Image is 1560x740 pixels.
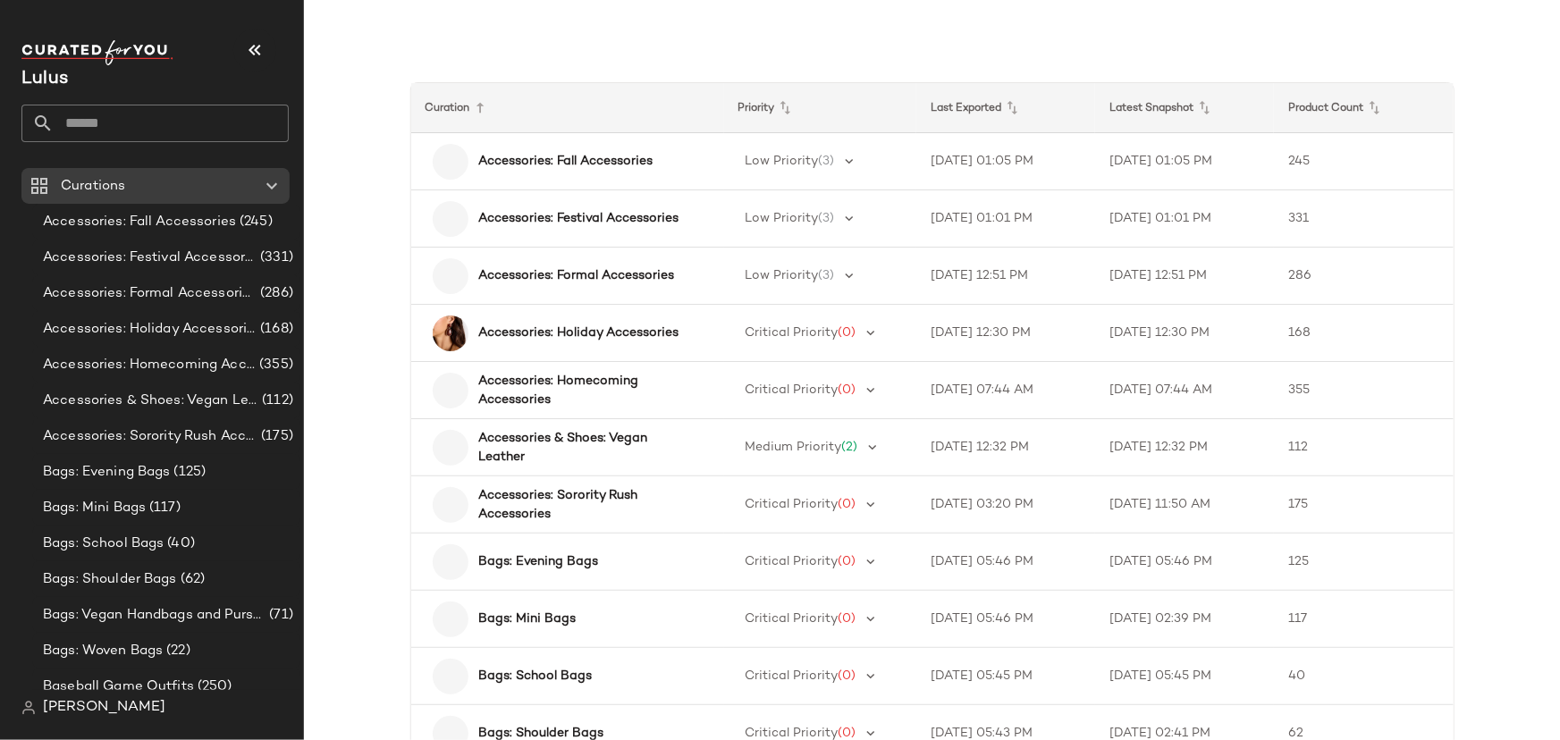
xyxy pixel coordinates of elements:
td: [DATE] 01:01 PM [916,190,1095,248]
td: [DATE] 01:01 PM [1095,190,1274,248]
span: Critical Priority [746,727,839,740]
span: Low Priority [746,155,819,168]
td: [DATE] 05:46 PM [1095,534,1274,591]
td: 168 [1274,305,1453,362]
td: [DATE] 12:30 PM [1095,305,1274,362]
span: Critical Priority [746,669,839,683]
th: Priority [724,83,917,133]
img: svg%3e [21,701,36,715]
span: Critical Priority [746,498,839,511]
span: (22) [163,641,190,661]
b: Accessories: Holiday Accessories [479,324,679,342]
span: Bags: Vegan Handbags and Purses [43,605,266,626]
td: [DATE] 07:44 AM [1095,362,1274,419]
b: Bags: Mini Bags [479,610,577,628]
span: Critical Priority [746,555,839,568]
span: (3) [819,155,835,168]
span: (0) [839,669,856,683]
span: Critical Priority [746,326,839,340]
span: [PERSON_NAME] [43,697,165,719]
span: Baseball Game Outfits [43,677,194,697]
span: (0) [839,555,856,568]
span: Accessories: Formal Accessories [43,283,257,304]
span: (62) [177,569,206,590]
span: Bags: Shoulder Bags [43,569,177,590]
td: [DATE] 12:32 PM [916,419,1095,476]
span: (112) [258,391,293,411]
td: 117 [1274,591,1453,648]
td: 286 [1274,248,1453,305]
span: Accessories: Holiday Accessories [43,319,257,340]
span: (2) [842,441,858,454]
span: (175) [257,426,293,447]
td: [DATE] 12:32 PM [1095,419,1274,476]
td: [DATE] 12:51 PM [916,248,1095,305]
span: Bags: School Bags [43,534,164,554]
b: Accessories: Formal Accessories [479,266,675,285]
span: (245) [236,212,273,232]
b: Accessories & Shoes: Vegan Leather [479,429,692,467]
td: 40 [1274,648,1453,705]
span: Accessories: Fall Accessories [43,212,236,232]
b: Accessories: Festival Accessories [479,209,679,228]
th: Curation [411,83,724,133]
span: Medium Priority [746,441,842,454]
b: Accessories: Sorority Rush Accessories [479,486,692,524]
b: Bags: Evening Bags [479,552,599,571]
span: Bags: Mini Bags [43,498,146,518]
span: (3) [819,212,835,225]
span: (125) [171,462,207,483]
td: 125 [1274,534,1453,591]
span: Current Company Name [21,70,68,88]
span: (3) [819,269,835,282]
span: Low Priority [746,269,819,282]
span: (0) [839,498,856,511]
span: (250) [194,677,232,697]
td: 175 [1274,476,1453,534]
span: (0) [839,727,856,740]
th: Product Count [1274,83,1453,133]
img: 2753851_01_OM_2025-09-15.jpg [433,315,468,351]
b: Accessories: Fall Accessories [479,152,654,171]
td: [DATE] 05:45 PM [1095,648,1274,705]
span: (117) [146,498,181,518]
td: [DATE] 05:45 PM [916,648,1095,705]
span: Curations [61,176,125,197]
span: Accessories: Homecoming Accessories [43,355,256,375]
span: Critical Priority [746,612,839,626]
td: [DATE] 02:39 PM [1095,591,1274,648]
td: [DATE] 01:05 PM [916,133,1095,190]
td: [DATE] 07:44 AM [916,362,1095,419]
span: (355) [256,355,293,375]
span: Critical Priority [746,383,839,397]
span: Accessories: Sorority Rush Accessories [43,426,257,447]
td: [DATE] 03:20 PM [916,476,1095,534]
span: Low Priority [746,212,819,225]
td: [DATE] 12:51 PM [1095,248,1274,305]
span: (286) [257,283,293,304]
th: Last Exported [916,83,1095,133]
b: Bags: School Bags [479,667,593,685]
span: Bags: Evening Bags [43,462,171,483]
img: cfy_white_logo.C9jOOHJF.svg [21,40,173,65]
td: [DATE] 05:46 PM [916,534,1095,591]
span: (331) [257,248,293,268]
span: Accessories: Festival Accessories [43,248,257,268]
span: Accessories & Shoes: Vegan Leather [43,391,258,411]
span: (71) [266,605,293,626]
td: 331 [1274,190,1453,248]
td: 245 [1274,133,1453,190]
td: [DATE] 01:05 PM [1095,133,1274,190]
span: Bags: Woven Bags [43,641,163,661]
td: [DATE] 12:30 PM [916,305,1095,362]
span: (0) [839,383,856,397]
td: [DATE] 05:46 PM [916,591,1095,648]
b: Accessories: Homecoming Accessories [479,372,692,409]
span: (40) [164,534,195,554]
span: (0) [839,326,856,340]
th: Latest Snapshot [1095,83,1274,133]
span: (0) [839,612,856,626]
td: 355 [1274,362,1453,419]
td: [DATE] 11:50 AM [1095,476,1274,534]
td: 112 [1274,419,1453,476]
